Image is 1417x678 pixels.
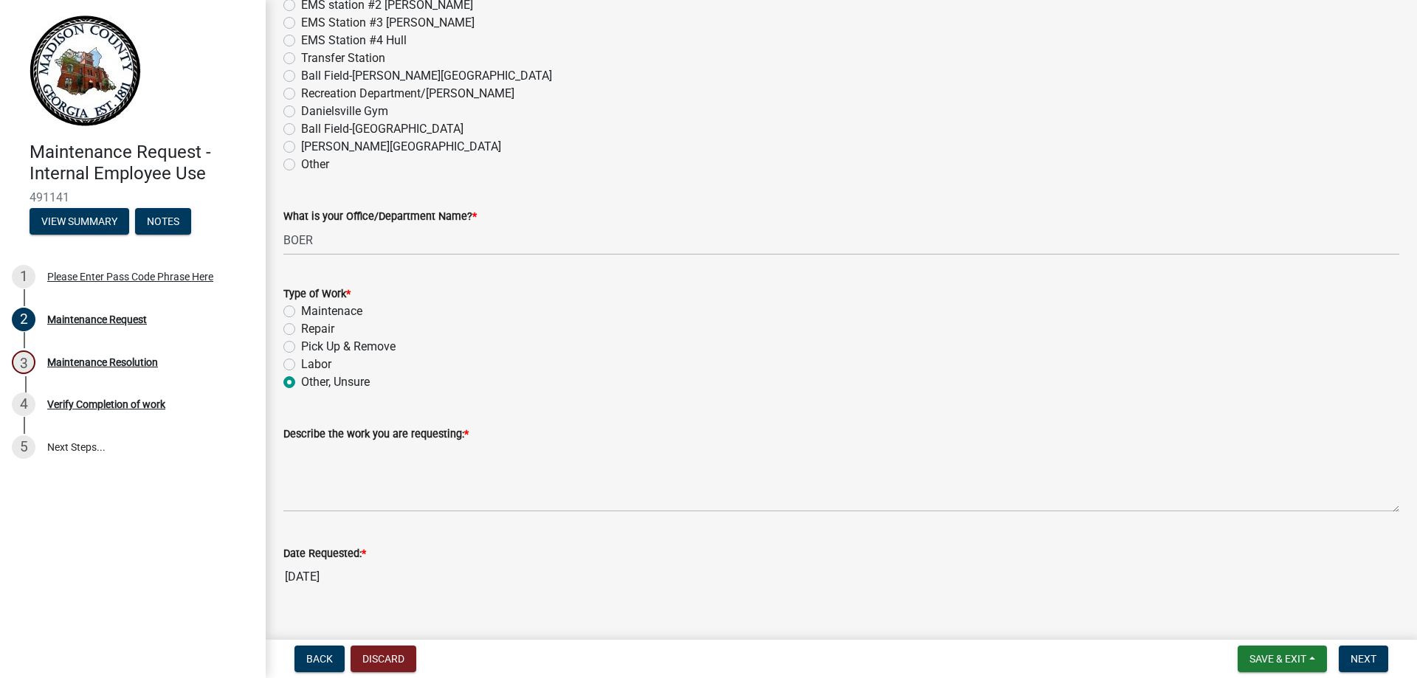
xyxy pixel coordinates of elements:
button: View Summary [30,208,129,235]
button: Discard [351,646,416,672]
div: 2 [12,308,35,331]
div: 1 [12,265,35,288]
label: Repair [301,320,334,338]
label: What is your Office/Department Name? [283,212,477,222]
span: Back [306,653,333,665]
label: EMS Station #4 Hull [301,32,407,49]
div: 4 [12,392,35,416]
div: 5 [12,435,35,459]
label: Ball Field-[GEOGRAPHIC_DATA] [301,120,463,138]
span: 491141 [30,190,236,204]
div: Please Enter Pass Code Phrase Here [47,271,213,282]
div: Verify Completion of work [47,399,165,409]
wm-modal-confirm: Notes [135,216,191,228]
button: Save & Exit [1238,646,1327,672]
span: Save & Exit [1249,653,1306,665]
label: Pick Up & Remove [301,338,396,356]
label: EMS Station #3 [PERSON_NAME] [301,14,475,32]
label: Describe the work you are requesting: [283,429,469,440]
button: Back [294,646,345,672]
span: Next [1351,653,1376,665]
label: Recreation Department/[PERSON_NAME] [301,85,514,103]
wm-modal-confirm: Summary [30,216,129,228]
label: Date Requested: [283,549,366,559]
label: Type of Work [283,289,351,300]
label: Other, Unsure [301,373,370,391]
p: Click and this information will be sent to the Maintenance team. [283,633,1399,651]
div: Maintenance Resolution [47,357,158,367]
div: 3 [12,350,35,374]
label: [PERSON_NAME][GEOGRAPHIC_DATA] [301,138,501,156]
label: Other [301,156,329,173]
button: Next [1339,646,1388,672]
label: Labor [301,356,331,373]
label: Ball Field-[PERSON_NAME][GEOGRAPHIC_DATA] [301,67,552,85]
label: Maintenace [301,302,362,320]
div: Maintenance Request [47,314,147,325]
button: Notes [135,208,191,235]
img: Madison County, Georgia [30,15,141,126]
label: Danielsville Gym [301,103,388,120]
h4: Maintenance Request - Internal Employee Use [30,142,254,184]
label: Transfer Station [301,49,385,67]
